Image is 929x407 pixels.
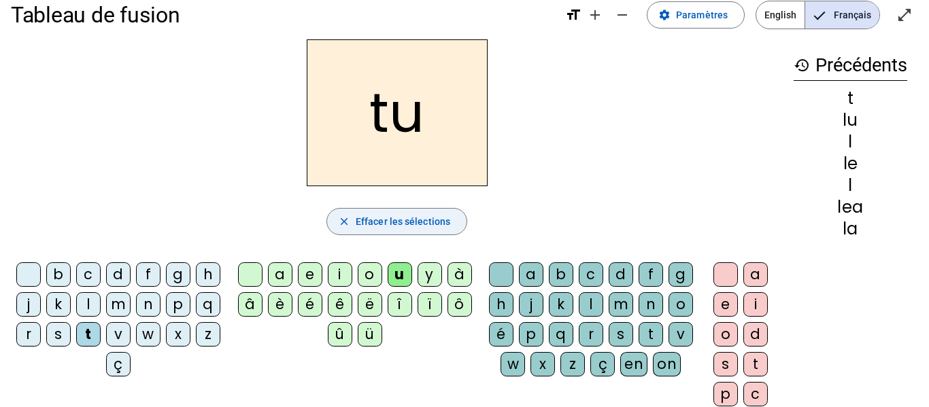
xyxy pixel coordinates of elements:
div: en [620,352,647,376]
div: è [268,292,292,317]
button: Paramètres [647,1,745,29]
div: lea [794,199,907,215]
div: w [136,322,161,347]
div: lu [794,112,907,128]
div: y [418,262,442,287]
h2: tu [307,39,488,186]
div: r [579,322,603,347]
div: ç [590,352,615,376]
div: é [298,292,322,317]
span: Effacer les sélections [356,213,450,230]
div: f [639,262,663,287]
div: ç [106,352,131,376]
div: k [549,292,573,317]
div: t [743,352,768,376]
div: d [609,262,633,287]
span: Français [805,1,879,29]
div: e [298,262,322,287]
div: î [388,292,412,317]
div: a [743,262,768,287]
div: ü [358,322,382,347]
div: c [579,262,603,287]
div: û [328,322,352,347]
div: c [76,262,101,287]
button: Augmenter la taille de la police [581,1,609,29]
div: b [46,262,71,287]
div: z [196,322,220,347]
mat-icon: history [794,57,810,73]
div: q [549,322,573,347]
span: English [756,1,805,29]
button: Diminuer la taille de la police [609,1,636,29]
div: a [268,262,292,287]
span: Paramètres [676,7,728,23]
div: ï [418,292,442,317]
div: é [489,322,513,347]
div: s [46,322,71,347]
mat-icon: open_in_full [896,7,913,23]
div: w [501,352,525,376]
div: o [358,262,382,287]
div: z [560,352,585,376]
div: l [794,177,907,194]
div: t [794,90,907,107]
div: p [519,322,543,347]
div: l [794,134,907,150]
div: q [196,292,220,317]
div: o [713,322,738,347]
div: j [519,292,543,317]
div: d [106,262,131,287]
div: j [16,292,41,317]
div: ê [328,292,352,317]
div: on [653,352,681,376]
mat-icon: add [587,7,603,23]
div: m [106,292,131,317]
div: p [713,382,738,406]
div: n [136,292,161,317]
div: v [106,322,131,347]
mat-icon: remove [614,7,630,23]
div: s [609,322,633,347]
div: f [136,262,161,287]
div: g [166,262,190,287]
div: l [579,292,603,317]
button: Effacer les sélections [326,208,467,235]
div: à [447,262,472,287]
div: a [519,262,543,287]
div: u [388,262,412,287]
div: b [549,262,573,287]
div: x [166,322,190,347]
div: v [669,322,693,347]
div: h [489,292,513,317]
div: o [669,292,693,317]
div: x [530,352,555,376]
div: n [639,292,663,317]
div: la [794,221,907,237]
div: d [743,322,768,347]
div: â [238,292,263,317]
div: s [713,352,738,376]
div: p [166,292,190,317]
div: ë [358,292,382,317]
div: c [743,382,768,406]
mat-icon: settings [658,9,671,21]
div: le [794,156,907,172]
div: ô [447,292,472,317]
div: g [669,262,693,287]
div: m [609,292,633,317]
div: l [76,292,101,317]
div: k [46,292,71,317]
div: t [639,322,663,347]
div: i [743,292,768,317]
div: i [328,262,352,287]
button: Entrer en plein écran [891,1,918,29]
div: e [713,292,738,317]
h3: Précédents [794,50,907,81]
div: t [76,322,101,347]
div: r [16,322,41,347]
mat-button-toggle-group: Language selection [756,1,880,29]
mat-icon: format_size [565,7,581,23]
div: h [196,262,220,287]
mat-icon: close [338,215,350,228]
